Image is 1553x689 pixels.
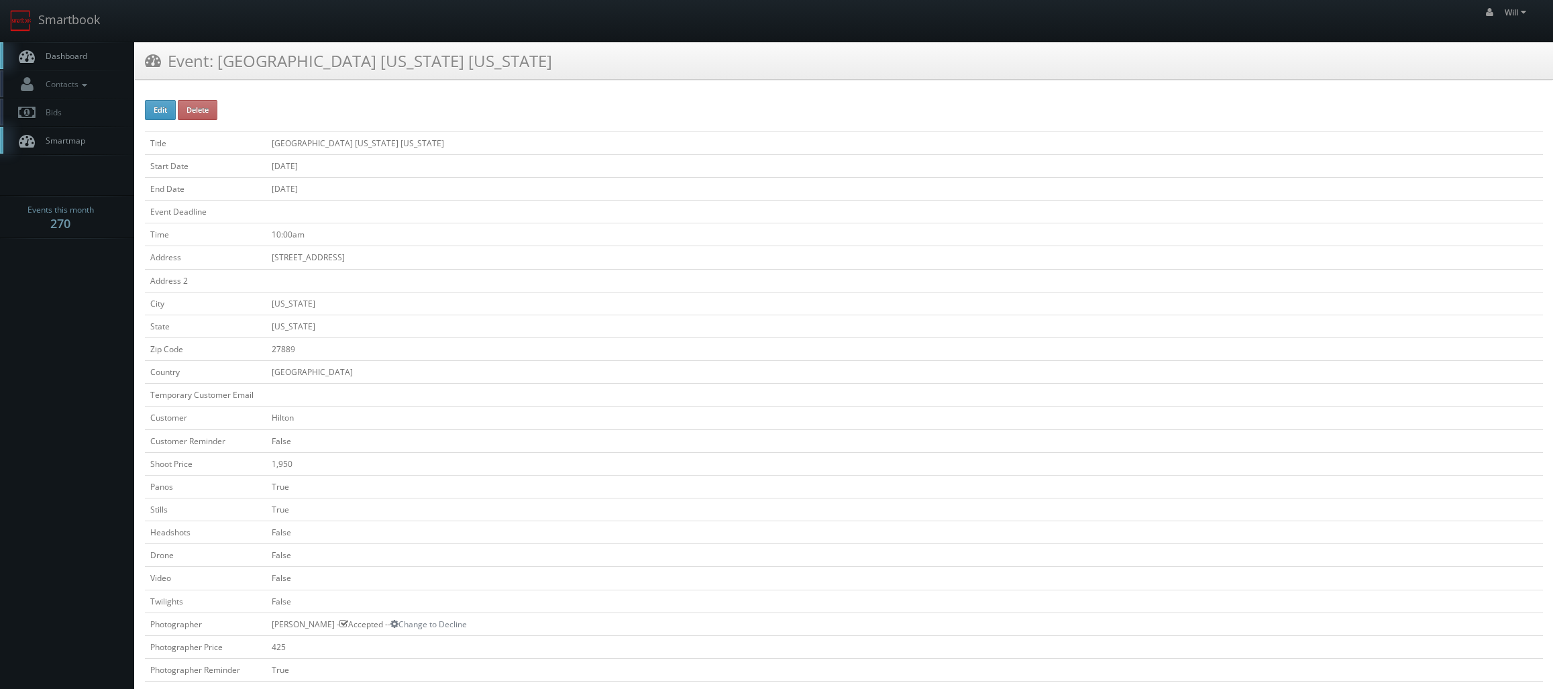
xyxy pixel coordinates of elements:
td: False [266,590,1543,613]
td: Address 2 [145,269,266,292]
td: 1,950 [266,452,1543,475]
td: [GEOGRAPHIC_DATA] [US_STATE] [US_STATE] [266,131,1543,154]
td: False [266,521,1543,544]
td: False [266,544,1543,567]
td: Video [145,567,266,590]
td: [GEOGRAPHIC_DATA] [266,361,1543,384]
td: False [266,429,1543,452]
td: 27889 [266,337,1543,360]
td: Address [145,246,266,269]
td: State [145,315,266,337]
span: Smartmap [39,135,85,146]
h3: Event: [GEOGRAPHIC_DATA] [US_STATE] [US_STATE] [145,49,552,72]
td: True [266,475,1543,498]
span: Dashboard [39,50,87,62]
a: Change to Decline [390,619,467,630]
span: Contacts [39,78,91,90]
td: City [145,292,266,315]
span: Will [1505,7,1530,18]
td: [DATE] [266,154,1543,177]
td: Stills [145,498,266,521]
td: Event Deadline [145,201,266,223]
td: Zip Code [145,337,266,360]
td: True [266,658,1543,681]
td: Temporary Customer Email [145,384,266,407]
td: Photographer Reminder [145,658,266,681]
td: Country [145,361,266,384]
td: [US_STATE] [266,292,1543,315]
td: [DATE] [266,177,1543,200]
td: Twilights [145,590,266,613]
td: 425 [266,635,1543,658]
span: Bids [39,107,62,118]
td: Customer [145,407,266,429]
td: Panos [145,475,266,498]
td: [PERSON_NAME] - Accepted -- [266,613,1543,635]
td: Customer Reminder [145,429,266,452]
td: Start Date [145,154,266,177]
button: Delete [178,100,217,120]
td: [US_STATE] [266,315,1543,337]
td: True [266,498,1543,521]
td: Time [145,223,266,246]
button: Edit [145,100,176,120]
td: Photographer [145,613,266,635]
td: Hilton [266,407,1543,429]
td: Photographer Price [145,635,266,658]
td: Drone [145,544,266,567]
strong: 270 [50,215,70,231]
td: Title [145,131,266,154]
td: False [266,567,1543,590]
td: Headshots [145,521,266,544]
td: End Date [145,177,266,200]
img: smartbook-logo.png [10,10,32,32]
span: Events this month [28,203,94,217]
td: 10:00am [266,223,1543,246]
td: Shoot Price [145,452,266,475]
td: [STREET_ADDRESS] [266,246,1543,269]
